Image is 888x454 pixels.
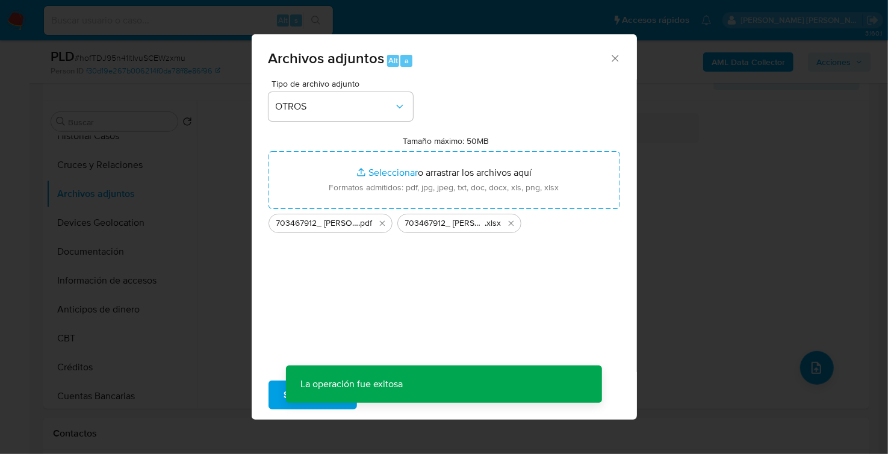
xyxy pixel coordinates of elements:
[269,48,385,69] span: Archivos adjuntos
[276,217,359,229] span: 703467912_ [PERSON_NAME] NAVA_SEP2025
[609,52,620,63] button: Cerrar
[276,101,394,113] span: OTROS
[405,55,409,66] span: a
[269,92,413,121] button: OTROS
[403,135,489,146] label: Tamaño máximo: 50MB
[359,217,373,229] span: .pdf
[269,381,357,409] button: Subir archivo
[388,55,398,66] span: Alt
[269,209,620,233] ul: Archivos seleccionados
[504,216,518,231] button: Eliminar 703467912_ ROBERTO AHUEXOTECO NAVA_SEP2025.xlsx
[375,216,390,231] button: Eliminar 703467912_ ROBERTO AHUEXOTECO NAVA_SEP2025.pdf
[286,365,417,403] p: La operación fue exitosa
[272,79,416,88] span: Tipo de archivo adjunto
[405,217,485,229] span: 703467912_ [PERSON_NAME] NAVA_SEP2025
[485,217,501,229] span: .xlsx
[377,382,417,408] span: Cancelar
[284,382,341,408] span: Subir archivo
